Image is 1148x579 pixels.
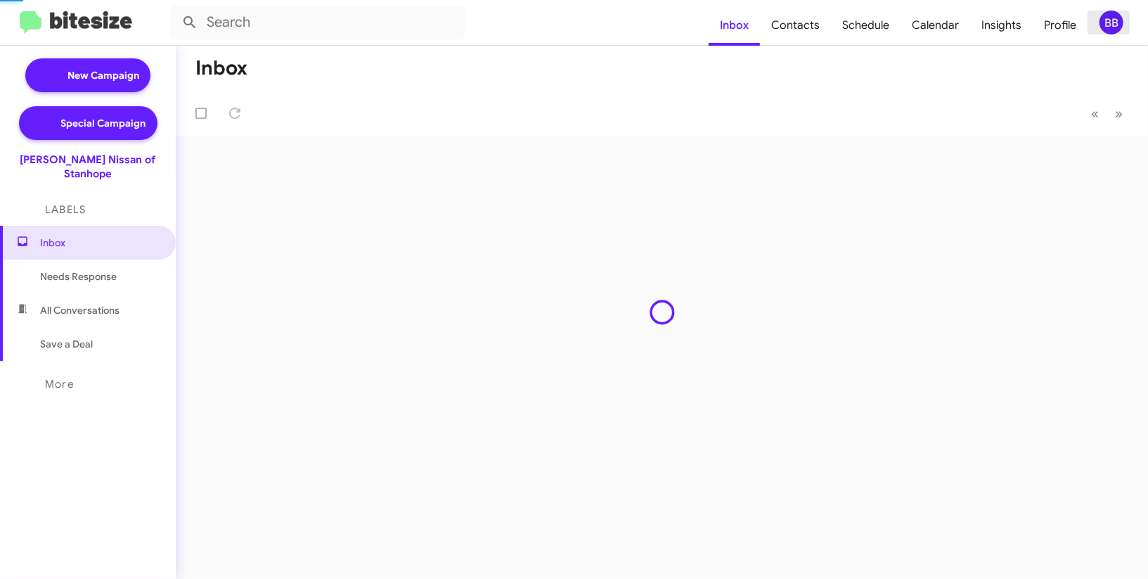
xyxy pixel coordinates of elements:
span: « [1091,105,1099,122]
span: All Conversations [40,303,120,317]
a: Calendar [901,5,970,46]
span: Labels [45,203,86,216]
a: Contacts [760,5,831,46]
div: BB [1099,11,1123,34]
input: Search [170,6,465,39]
span: More [45,378,74,390]
span: » [1115,105,1123,122]
button: Previous [1083,99,1107,128]
a: New Campaign [25,58,150,92]
a: Inbox [709,5,760,46]
span: New Campaign [67,68,139,82]
span: Special Campaign [61,116,146,130]
a: Schedule [831,5,901,46]
span: Inbox [40,236,160,250]
button: Next [1107,99,1131,128]
span: Save a Deal [40,337,93,351]
button: BB [1088,11,1133,34]
h1: Inbox [195,57,247,79]
span: Needs Response [40,269,160,284]
a: Special Campaign [19,106,157,140]
nav: Page navigation example [1083,99,1131,128]
a: Insights [970,5,1033,46]
a: Profile [1033,5,1088,46]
